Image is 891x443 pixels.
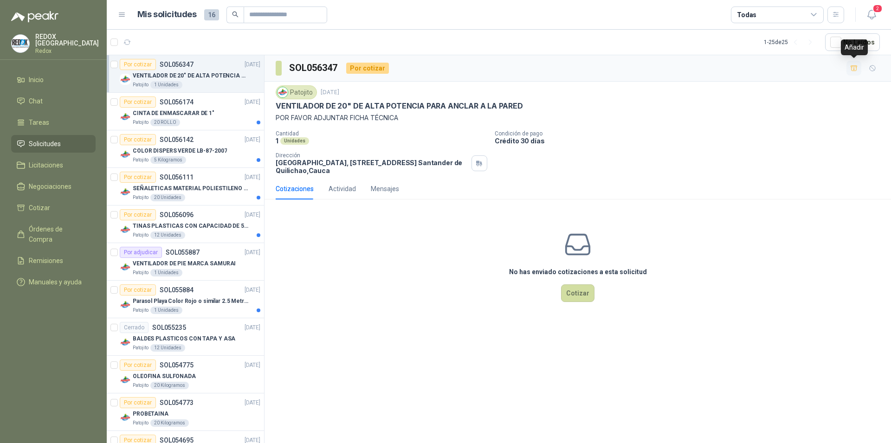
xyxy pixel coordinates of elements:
[29,181,71,192] span: Negociaciones
[150,382,189,389] div: 20 Kilogramos
[166,249,200,256] p: SOL055887
[120,134,156,145] div: Por cotizar
[133,307,148,314] p: Patojito
[107,55,264,93] a: Por cotizarSOL056347[DATE] Company LogoVENTILADOR DE 20" DE ALTA POTENCIA PARA ANCLAR A LA PAREDP...
[863,6,880,23] button: 2
[495,137,887,145] p: Crédito 30 días
[276,85,317,99] div: Patojito
[11,273,96,291] a: Manuales y ayuda
[133,156,148,164] p: Patojito
[29,203,50,213] span: Cotizar
[11,252,96,270] a: Remisiones
[150,419,189,427] div: 20 Kilogramos
[160,99,194,105] p: SOL056174
[245,60,260,69] p: [DATE]
[11,71,96,89] a: Inicio
[133,269,148,276] p: Patojito
[346,63,389,74] div: Por cotizar
[160,136,194,143] p: SOL056142
[107,168,264,205] a: Por cotizarSOL056111[DATE] Company LogoSEÑALETICAS MATERIAL POLIESTILENO CON VINILO LAMINADO CALI...
[120,337,131,348] img: Company Logo
[160,399,194,406] p: SOL054773
[509,267,647,277] h3: No has enviado cotizaciones a esta solicitud
[120,96,156,108] div: Por cotizar
[276,184,314,194] div: Cotizaciones
[371,184,399,194] div: Mensajes
[11,156,96,174] a: Licitaciones
[280,137,309,145] div: Unidades
[11,220,96,248] a: Órdenes de Compra
[841,39,868,55] div: Añadir
[120,412,131,423] img: Company Logo
[29,277,82,287] span: Manuales y ayuda
[160,61,194,68] p: SOL056347
[204,9,219,20] span: 16
[276,159,468,174] p: [GEOGRAPHIC_DATA], [STREET_ADDRESS] Santander de Quilichao , Cauca
[11,199,96,217] a: Cotizar
[872,4,883,13] span: 2
[133,372,196,381] p: OLEOFINA SULFONADA
[11,178,96,195] a: Negociaciones
[107,281,264,318] a: Por cotizarSOL055884[DATE] Company LogoParasol Playa Color Rojo o similar 2.5 Metros Uv+50Patojit...
[107,205,264,243] a: Por cotizarSOL056096[DATE] Company LogoTINAS PLASTICAS CON CAPACIDAD DE 50 KGPatojito12 Unidades
[107,318,264,356] a: CerradoSOL055235[DATE] Company LogoBALDES PLASTICOS CON TAPA Y ASAPatojito12 Unidades
[120,360,156,371] div: Por cotizar
[120,172,156,183] div: Por cotizar
[321,88,339,97] p: [DATE]
[289,61,339,75] h3: SOL056347
[160,174,194,180] p: SOL056111
[11,92,96,110] a: Chat
[107,93,264,130] a: Por cotizarSOL056174[DATE] Company LogoCINTA DE ENMASCARAR DE 1"Patojito20 ROLLO
[278,87,288,97] img: Company Logo
[276,152,468,159] p: Dirección
[29,139,61,149] span: Solicitudes
[495,130,887,137] p: Condición de pago
[137,8,197,21] h1: Mis solicitudes
[120,299,131,310] img: Company Logo
[120,284,156,295] div: Por cotizar
[150,344,185,352] div: 12 Unidades
[764,35,818,50] div: 1 - 25 de 25
[133,119,148,126] p: Patojito
[120,59,156,70] div: Por cotizar
[133,334,235,343] p: BALDES PLASTICOS CON TAPA Y ASA
[825,33,880,51] button: No Leídos
[29,117,49,128] span: Tareas
[245,135,260,144] p: [DATE]
[276,101,523,111] p: VENTILADOR DE 20" DE ALTA POTENCIA PARA ANCLAR A LA PARED
[160,362,194,368] p: SOL054775
[133,297,248,306] p: Parasol Playa Color Rojo o similar 2.5 Metros Uv+50
[120,149,131,160] img: Company Logo
[120,247,162,258] div: Por adjudicar
[29,96,43,106] span: Chat
[120,262,131,273] img: Company Logo
[120,74,131,85] img: Company Logo
[120,111,131,122] img: Company Logo
[107,130,264,168] a: Por cotizarSOL056142[DATE] Company LogoCOLOR DISPERS VERDE LB-87-2007Patojito5 Kilogramos
[133,184,248,193] p: SEÑALETICAS MATERIAL POLIESTILENO CON VINILO LAMINADO CALIBRE 60
[120,322,148,333] div: Cerrado
[120,224,131,235] img: Company Logo
[245,173,260,182] p: [DATE]
[276,113,880,123] p: POR FAVOR ADJUNTAR FICHA TÉCNICA
[29,160,63,170] span: Licitaciones
[133,194,148,201] p: Patojito
[133,259,236,268] p: VENTILADOR DE PIE MARCA SAMURAI
[245,286,260,295] p: [DATE]
[12,35,29,52] img: Company Logo
[107,393,264,431] a: Por cotizarSOL054773[DATE] Company LogoPROBETAINAPatojito20 Kilogramos
[11,114,96,131] a: Tareas
[133,109,214,118] p: CINTA DE ENMASCARAR DE 1"
[133,231,148,239] p: Patojito
[29,224,87,244] span: Órdenes de Compra
[150,269,182,276] div: 1 Unidades
[133,71,248,80] p: VENTILADOR DE 20" DE ALTA POTENCIA PARA ANCLAR A LA PARED
[11,11,58,22] img: Logo peakr
[737,10,756,20] div: Todas
[232,11,239,18] span: search
[245,211,260,219] p: [DATE]
[133,344,148,352] p: Patojito
[245,248,260,257] p: [DATE]
[276,137,278,145] p: 1
[35,33,99,46] p: REDOX [GEOGRAPHIC_DATA]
